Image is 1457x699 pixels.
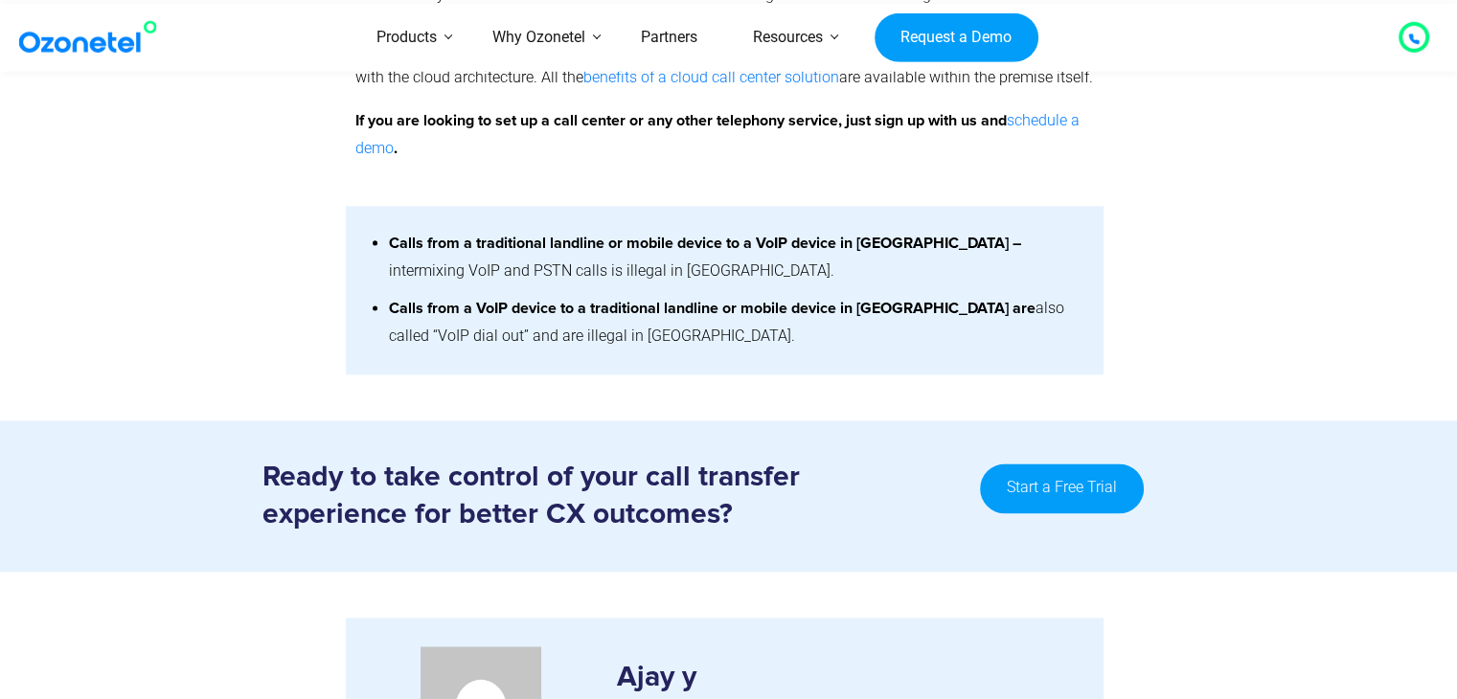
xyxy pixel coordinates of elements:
[613,4,725,72] a: Partners
[465,4,613,72] a: Why Ozonetel
[389,301,1036,316] strong: Calls from a VoIP device to a traditional landline or mobile device in [GEOGRAPHIC_DATA] are
[355,111,1080,157] a: schedule a demo
[389,236,1021,251] strong: Calls from a traditional landline or mobile device to a VoIP device in [GEOGRAPHIC_DATA] –
[349,4,465,72] a: Products
[389,225,1085,290] li: intermixing VoIP and PSTN calls is illegal in [GEOGRAPHIC_DATA].
[583,68,839,86] a: benefits of a cloud call center solution
[262,459,961,533] h3: Ready to take control of your call transfer experience for better CX outcomes?
[875,12,1038,62] a: Request a Demo
[355,113,1080,156] strong: If you are looking to set up a call center or any other telephony service, just sign up with us a...
[617,646,1075,689] h3: Ajay y
[389,290,1085,355] li: also called “VoIP dial out” and are illegal in [GEOGRAPHIC_DATA].
[725,4,851,72] a: Resources
[980,463,1143,513] a: Start a Free Trial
